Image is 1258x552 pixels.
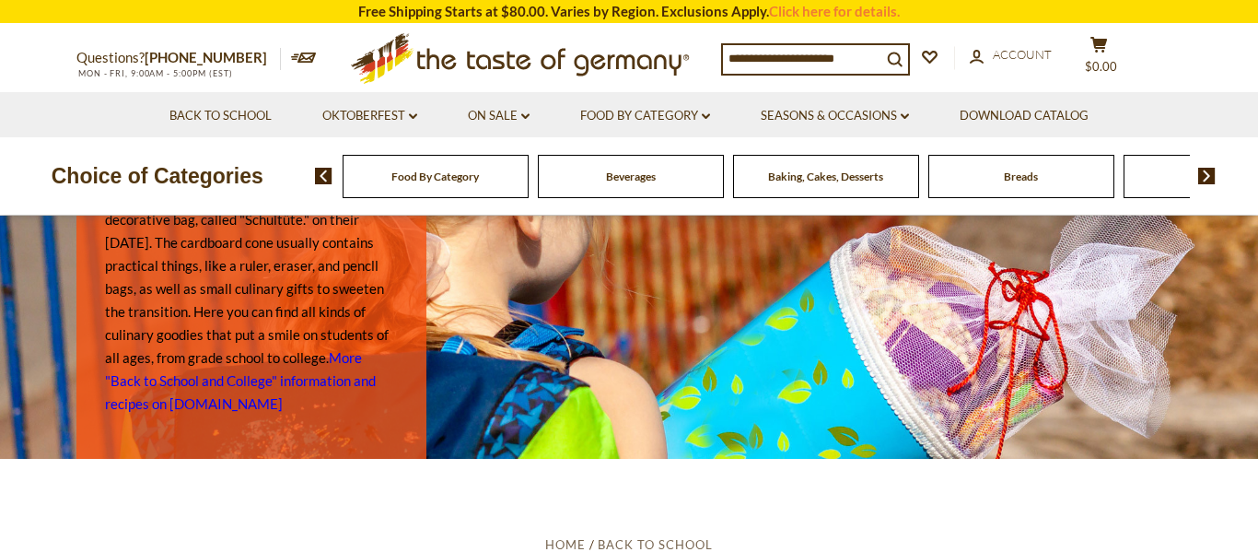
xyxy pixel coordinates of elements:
[769,3,900,19] a: Click here for details.
[970,45,1052,65] a: Account
[768,170,883,183] a: Baking, Cakes, Desserts
[315,168,332,184] img: previous arrow
[76,68,233,78] span: MON - FRI, 9:00AM - 5:00PM (EST)
[1004,170,1038,183] a: Breads
[169,106,272,126] a: Back to School
[1085,59,1117,74] span: $0.00
[960,106,1089,126] a: Download Catalog
[761,106,909,126] a: Seasons & Occasions
[322,106,417,126] a: Oktoberfest
[1198,168,1216,184] img: next arrow
[598,537,713,552] a: Back to School
[606,170,656,183] a: Beverages
[580,106,710,126] a: Food By Category
[105,162,398,416] p: It is a custom in [GEOGRAPHIC_DATA] to present first-graders with a cone-shaped, decorative bag, ...
[391,170,479,183] a: Food By Category
[105,349,376,412] a: More "Back to School and College" information and recipes on [DOMAIN_NAME]
[545,537,586,552] a: Home
[1071,36,1126,82] button: $0.00
[993,47,1052,62] span: Account
[145,49,267,65] a: [PHONE_NUMBER]
[468,106,530,126] a: On Sale
[76,46,281,70] p: Questions?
